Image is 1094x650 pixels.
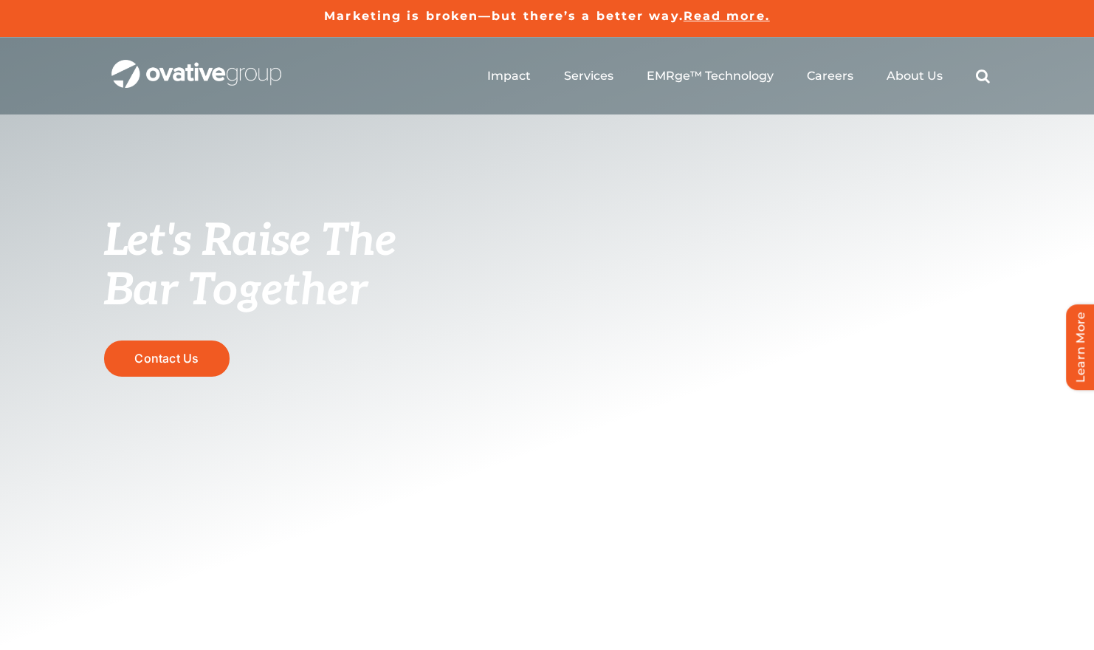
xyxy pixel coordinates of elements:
[564,69,613,83] a: Services
[487,52,990,100] nav: Menu
[104,215,397,268] span: Let's Raise The
[134,352,199,366] span: Contact Us
[684,9,770,23] a: Read more.
[487,69,531,83] a: Impact
[104,264,367,318] span: Bar Together
[324,9,684,23] a: Marketing is broken—but there’s a better way.
[647,69,774,83] a: EMRge™ Technology
[111,58,281,72] a: OG_Full_horizontal_WHT
[104,341,230,377] a: Contact Us
[887,69,943,83] a: About Us
[976,69,990,83] a: Search
[807,69,853,83] a: Careers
